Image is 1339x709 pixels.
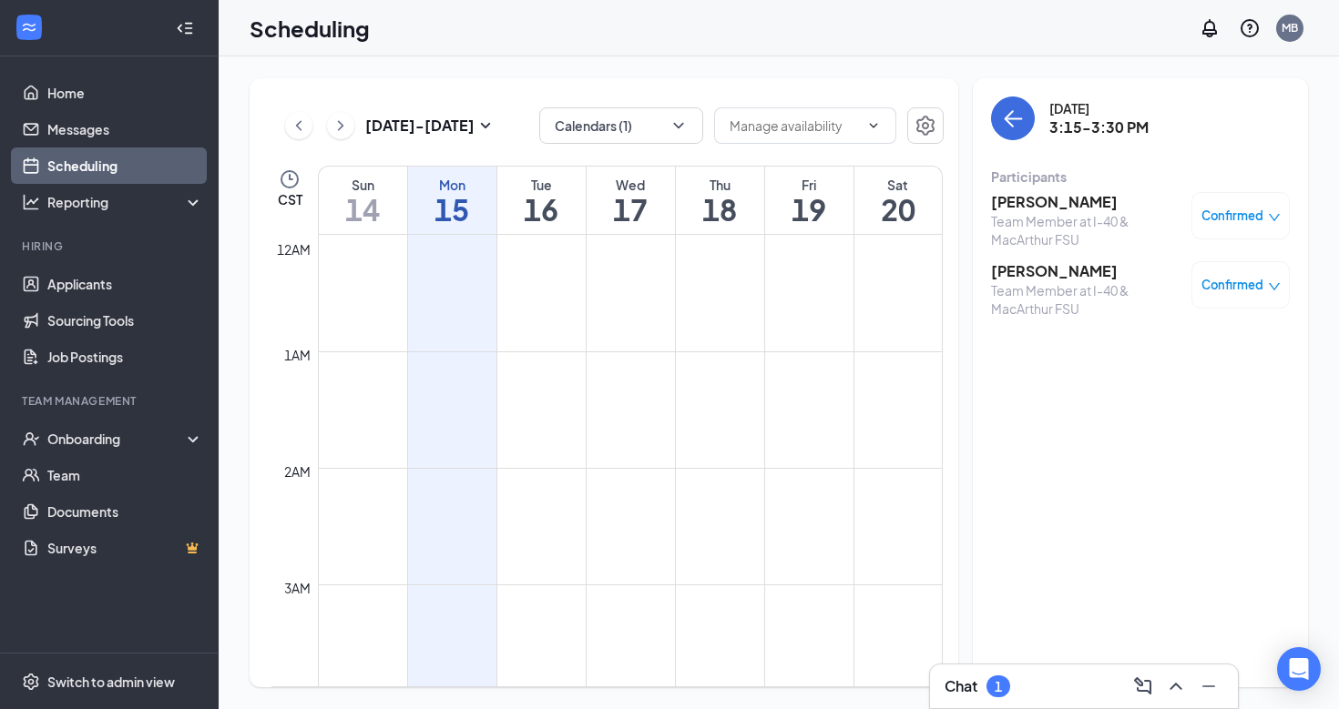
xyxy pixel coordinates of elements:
[854,176,943,194] div: Sat
[669,116,688,135] svg: ChevronDown
[47,111,203,147] a: Messages
[1132,675,1154,697] svg: ComposeMessage
[281,461,314,481] div: 2am
[1199,17,1221,39] svg: Notifications
[285,112,312,139] button: ChevronLeft
[1129,672,1158,701] button: ComposeMessage
[47,530,203,566] a: SurveysCrown
[907,107,944,144] button: Settings
[1282,20,1298,35] div: MB
[497,194,586,225] h1: 16
[22,393,199,409] div: Team Management
[365,116,475,136] h3: [DATE] - [DATE]
[1165,675,1187,697] svg: ChevronUp
[765,176,853,194] div: Fri
[1239,17,1261,39] svg: QuestionInfo
[676,194,764,225] h1: 18
[475,115,496,137] svg: SmallChevronDown
[991,261,1182,281] h3: [PERSON_NAME]
[22,673,40,691] svg: Settings
[408,194,496,225] h1: 15
[587,176,675,194] div: Wed
[765,167,853,234] a: September 19, 2025
[991,167,1290,186] div: Participants
[1194,672,1223,701] button: Minimize
[1277,647,1321,691] div: Open Intercom Messenger
[47,147,203,184] a: Scheduling
[47,302,203,339] a: Sourcing Tools
[587,167,675,234] a: September 17, 2025
[290,115,308,137] svg: ChevronLeft
[1268,211,1281,224] span: down
[1198,675,1220,697] svg: Minimize
[47,339,203,375] a: Job Postings
[1201,207,1263,225] span: Confirmed
[327,112,354,139] button: ChevronRight
[47,493,203,530] a: Documents
[1049,117,1149,137] h3: 3:15-3:30 PM
[1049,99,1149,117] div: [DATE]
[319,176,407,194] div: Sun
[854,194,943,225] h1: 20
[1002,107,1024,129] svg: ArrowLeft
[47,266,203,302] a: Applicants
[281,345,314,365] div: 1am
[47,673,175,691] div: Switch to admin view
[22,238,199,254] div: Hiring
[20,18,38,36] svg: WorkstreamLogo
[47,75,203,111] a: Home
[408,167,496,234] a: September 15, 2025
[497,167,586,234] a: September 16, 2025
[587,194,675,225] h1: 17
[991,212,1182,248] div: Team Member at I-40 & MacArthur FSU
[176,19,194,37] svg: Collapse
[279,168,301,190] svg: Clock
[22,193,40,211] svg: Analysis
[539,107,703,144] button: Calendars (1)ChevronDown
[47,430,188,448] div: Onboarding
[1201,276,1263,294] span: Confirmed
[676,176,764,194] div: Thu
[278,190,302,208] span: CST
[945,676,977,696] h3: Chat
[273,239,314,259] div: 12am
[281,578,314,598] div: 3am
[915,115,936,137] svg: Settings
[22,430,40,448] svg: UserCheck
[1161,672,1191,701] button: ChevronUp
[995,679,1002,694] div: 1
[676,167,764,234] a: September 18, 2025
[991,192,1182,212] h3: [PERSON_NAME]
[47,457,203,493] a: Team
[866,118,881,133] svg: ChevronDown
[47,193,204,211] div: Reporting
[765,194,853,225] h1: 19
[991,96,1035,140] button: back-button
[497,176,586,194] div: Tue
[319,194,407,225] h1: 14
[730,116,859,136] input: Manage availability
[408,176,496,194] div: Mon
[991,281,1182,318] div: Team Member at I-40 & MacArthur FSU
[250,13,370,44] h1: Scheduling
[332,115,350,137] svg: ChevronRight
[319,167,407,234] a: September 14, 2025
[1268,280,1281,293] span: down
[854,167,943,234] a: September 20, 2025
